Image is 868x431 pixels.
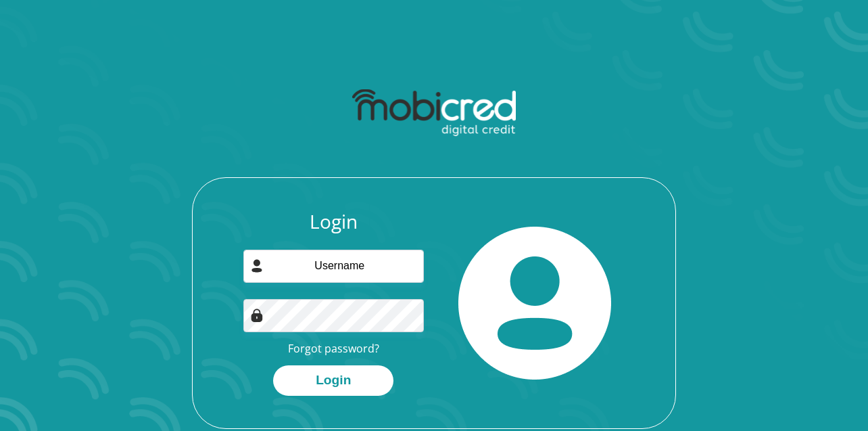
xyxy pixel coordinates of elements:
[243,250,425,283] input: Username
[250,309,264,322] img: Image
[250,259,264,273] img: user-icon image
[243,210,425,233] h3: Login
[273,365,393,396] button: Login
[352,89,515,137] img: mobicred logo
[288,341,379,356] a: Forgot password?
